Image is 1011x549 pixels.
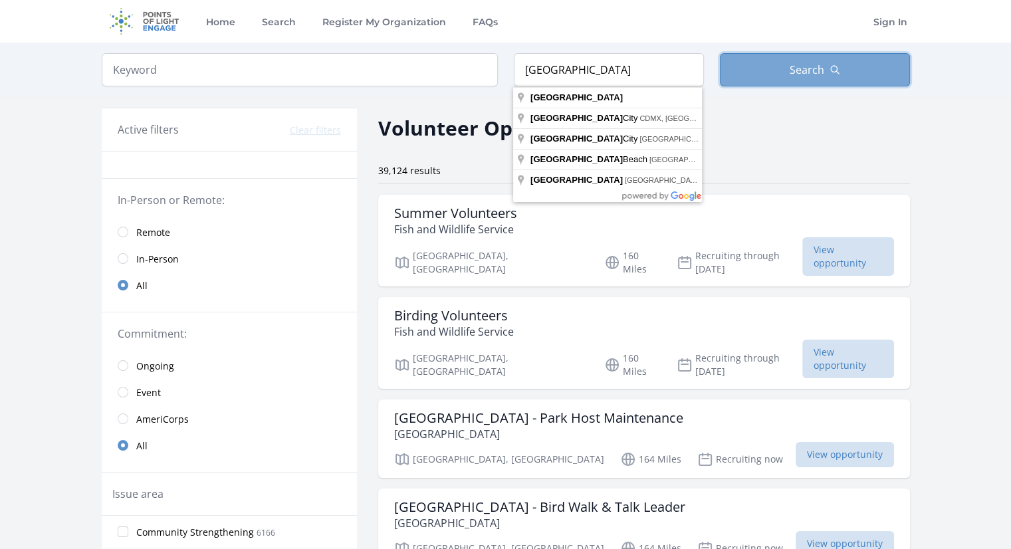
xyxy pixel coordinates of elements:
span: Event [136,386,161,399]
p: Recruiting through [DATE] [677,352,802,378]
span: [GEOGRAPHIC_DATA], [GEOGRAPHIC_DATA] [625,176,781,184]
h3: Summer Volunteers [394,205,517,221]
span: City [530,134,639,144]
p: 160 Miles [604,249,661,276]
p: [GEOGRAPHIC_DATA], [GEOGRAPHIC_DATA] [394,352,588,378]
h2: Volunteer Opportunities [378,113,625,143]
p: [GEOGRAPHIC_DATA] [394,515,685,531]
p: Fish and Wildlife Service [394,324,514,340]
input: Location [514,53,704,86]
p: Recruiting through [DATE] [677,249,802,276]
a: AmeriCorps [102,405,357,432]
a: Birding Volunteers Fish and Wildlife Service [GEOGRAPHIC_DATA], [GEOGRAPHIC_DATA] 160 Miles Recru... [378,297,910,389]
a: Summer Volunteers Fish and Wildlife Service [GEOGRAPHIC_DATA], [GEOGRAPHIC_DATA] 160 Miles Recrui... [378,195,910,286]
a: Remote [102,219,357,245]
a: [GEOGRAPHIC_DATA] - Park Host Maintenance [GEOGRAPHIC_DATA] [GEOGRAPHIC_DATA], [GEOGRAPHIC_DATA] ... [378,399,910,478]
span: 39,124 results [378,164,441,177]
p: [GEOGRAPHIC_DATA] [394,426,683,442]
button: Search [720,53,910,86]
span: All [136,279,148,292]
a: All [102,272,357,298]
a: Ongoing [102,352,357,379]
p: 160 Miles [604,352,661,378]
span: AmeriCorps [136,413,189,426]
span: All [136,439,148,453]
span: In-Person [136,253,179,266]
span: [GEOGRAPHIC_DATA] [530,154,623,164]
h3: [GEOGRAPHIC_DATA] - Bird Walk & Talk Leader [394,499,685,515]
button: Clear filters [290,124,341,137]
span: Beach [530,154,649,164]
p: Recruiting now [697,451,783,467]
p: [GEOGRAPHIC_DATA], [GEOGRAPHIC_DATA] [394,451,604,467]
span: 6166 [257,527,275,538]
h3: Birding Volunteers [394,308,514,324]
a: All [102,432,357,459]
span: View opportunity [802,340,894,378]
p: [GEOGRAPHIC_DATA], [GEOGRAPHIC_DATA] [394,249,588,276]
span: Community Strengthening [136,526,254,539]
a: In-Person [102,245,357,272]
h3: Active filters [118,122,179,138]
p: 164 Miles [620,451,681,467]
span: [GEOGRAPHIC_DATA] [530,92,623,102]
span: CDMX, [GEOGRAPHIC_DATA] [639,114,741,122]
span: [GEOGRAPHIC_DATA] [530,134,623,144]
span: [GEOGRAPHIC_DATA], [GEOGRAPHIC_DATA] [649,156,806,164]
span: Ongoing [136,360,174,373]
span: View opportunity [796,442,894,467]
legend: In-Person or Remote: [118,192,341,208]
span: Search [790,62,824,78]
span: City [530,113,639,123]
legend: Commitment: [118,326,341,342]
span: View opportunity [802,237,894,276]
h3: [GEOGRAPHIC_DATA] - Park Host Maintenance [394,410,683,426]
input: Community Strengthening 6166 [118,526,128,537]
span: [GEOGRAPHIC_DATA] [530,175,623,185]
span: [GEOGRAPHIC_DATA] [639,135,716,143]
p: Fish and Wildlife Service [394,221,517,237]
span: Remote [136,226,170,239]
a: Event [102,379,357,405]
legend: Issue area [112,486,164,502]
input: Keyword [102,53,498,86]
span: [GEOGRAPHIC_DATA] [530,113,623,123]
